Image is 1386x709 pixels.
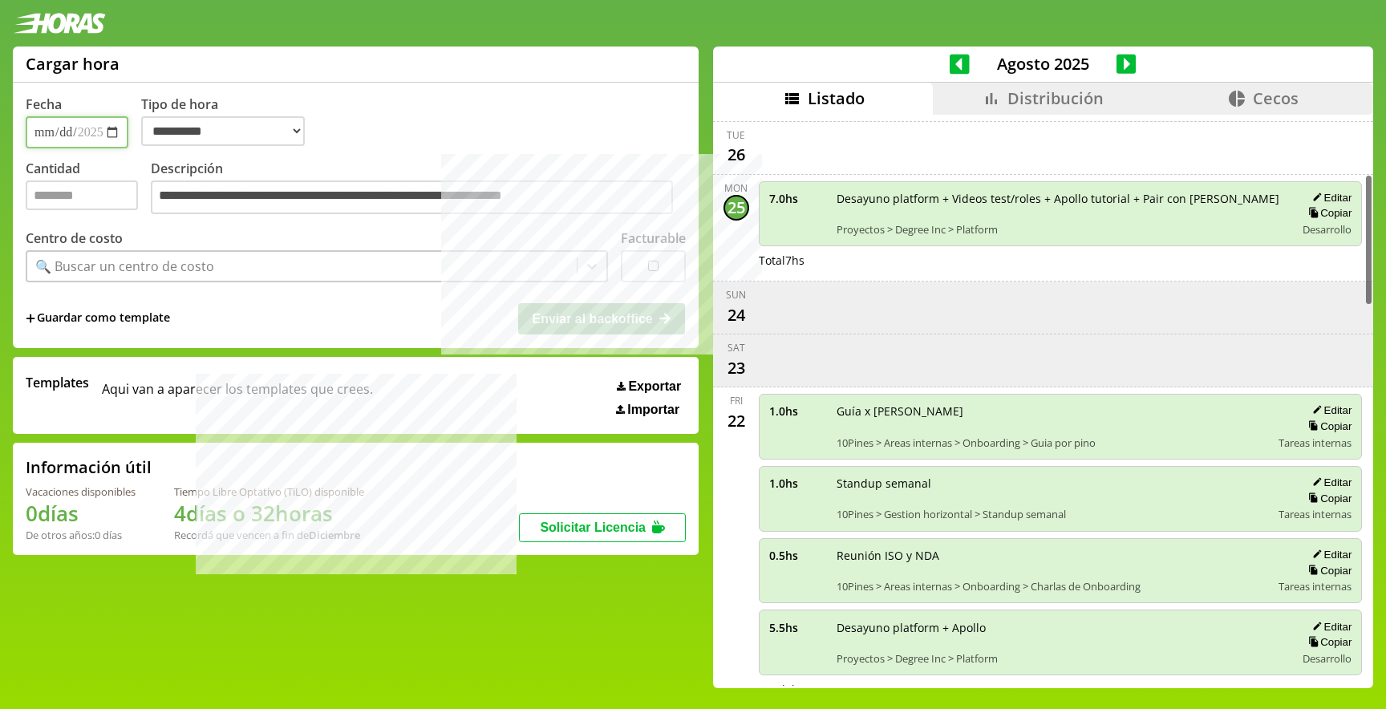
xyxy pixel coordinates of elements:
button: Editar [1307,403,1352,417]
input: Cantidad [26,180,138,210]
textarea: Descripción [151,180,673,214]
span: Exportar [628,379,681,394]
b: Diciembre [309,528,360,542]
span: 10Pines > Gestion horizontal > Standup semanal [837,507,1268,521]
span: Importar [627,403,679,417]
div: Total 8 hs [759,682,1363,697]
div: 🔍 Buscar un centro de costo [35,257,214,275]
label: Tipo de hora [141,95,318,148]
span: 5.5 hs [769,620,825,635]
h1: 0 días [26,499,136,528]
h2: Información útil [26,456,152,478]
div: Tue [727,128,745,142]
label: Facturable [621,229,686,247]
span: Solicitar Licencia [540,521,646,534]
div: De otros años: 0 días [26,528,136,542]
span: Desarrollo [1303,651,1352,666]
label: Cantidad [26,160,151,218]
button: Editar [1307,476,1352,489]
button: Copiar [1303,492,1352,505]
label: Fecha [26,95,62,113]
span: Desarrollo [1303,222,1352,237]
label: Descripción [151,160,686,218]
button: Editar [1307,620,1352,634]
div: Sun [726,288,746,302]
img: logotipo [13,13,106,34]
button: Solicitar Licencia [519,513,686,542]
h1: 4 días o 32 horas [174,499,364,528]
span: Tareas internas [1279,436,1352,450]
div: Tiempo Libre Optativo (TiLO) disponible [174,484,364,499]
button: Copiar [1303,564,1352,577]
span: Reunión ISO y NDA [837,548,1268,563]
span: Desayuno platform + Apollo [837,620,1285,635]
div: 25 [723,195,749,221]
h1: Cargar hora [26,53,120,75]
span: Proyectos > Degree Inc > Platform [837,651,1285,666]
span: 1.0 hs [769,476,825,491]
span: 1.0 hs [769,403,825,419]
select: Tipo de hora [141,116,305,146]
button: Copiar [1303,419,1352,433]
button: Copiar [1303,206,1352,220]
span: 7.0 hs [769,191,825,206]
span: 10Pines > Areas internas > Onboarding > Guia por pino [837,436,1268,450]
div: Sat [727,341,745,354]
span: Listado [808,87,865,109]
div: 23 [723,354,749,380]
label: Centro de costo [26,229,123,247]
div: Total 7 hs [759,253,1363,268]
div: Vacaciones disponibles [26,484,136,499]
span: Templates [26,374,89,391]
div: 26 [723,142,749,168]
div: Fri [730,394,743,407]
span: Aqui van a aparecer los templates que crees. [102,374,373,417]
div: Recordá que vencen a fin de [174,528,364,542]
div: Mon [724,181,748,195]
span: 10Pines > Areas internas > Onboarding > Charlas de Onboarding [837,579,1268,594]
div: scrollable content [713,115,1373,686]
span: Cecos [1253,87,1299,109]
span: 0.5 hs [769,548,825,563]
span: Distribución [1007,87,1104,109]
span: Standup semanal [837,476,1268,491]
span: Desayuno platform + Videos test/roles + Apollo tutorial + Pair con [PERSON_NAME] [837,191,1285,206]
span: Tareas internas [1279,507,1352,521]
div: 22 [723,407,749,433]
span: Agosto 2025 [970,53,1116,75]
button: Editar [1307,191,1352,205]
span: + [26,310,35,327]
button: Copiar [1303,635,1352,649]
span: Proyectos > Degree Inc > Platform [837,222,1285,237]
span: +Guardar como template [26,310,170,327]
span: Tareas internas [1279,579,1352,594]
span: Guía x [PERSON_NAME] [837,403,1268,419]
button: Editar [1307,548,1352,561]
div: 24 [723,302,749,327]
button: Exportar [612,379,686,395]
